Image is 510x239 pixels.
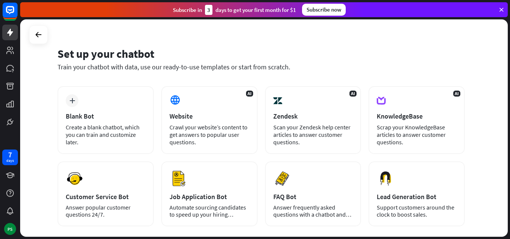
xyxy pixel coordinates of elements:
div: days [6,158,14,163]
div: Create a blank chatbot, which you can train and customize later. [66,123,146,146]
div: Lead Generation Bot [377,192,457,201]
div: Support customers around the clock to boost sales. [377,204,457,218]
div: Scrap your KnowledgeBase articles to answer customer questions. [377,123,457,146]
div: Subscribe in days to get your first month for $1 [173,5,296,15]
div: Scan your Zendesk help center articles to answer customer questions. [273,123,353,146]
div: Customer Service Bot [66,192,146,201]
i: plus [69,98,75,103]
div: Train your chatbot with data, use our ready-to-use templates or start from scratch. [57,63,465,71]
div: Automate sourcing candidates to speed up your hiring process. [170,204,249,218]
div: Set up your chatbot [57,47,465,61]
span: AI [349,91,357,97]
span: AI [453,91,460,97]
div: PS [4,223,16,235]
div: Crawl your website’s content to get answers to popular user questions. [170,123,249,146]
div: 7 [8,151,12,158]
a: 7 days [2,150,18,165]
div: 3 [205,5,212,15]
div: Answer frequently asked questions with a chatbot and save your time. [273,204,353,218]
div: Subscribe now [302,4,346,16]
span: AI [246,91,253,97]
div: Blank Bot [66,112,146,120]
div: Website [170,112,249,120]
div: Answer popular customer questions 24/7. [66,204,146,218]
div: KnowledgeBase [377,112,457,120]
button: Open LiveChat chat widget [6,3,28,25]
div: FAQ Bot [273,192,353,201]
div: Zendesk [273,112,353,120]
div: Job Application Bot [170,192,249,201]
